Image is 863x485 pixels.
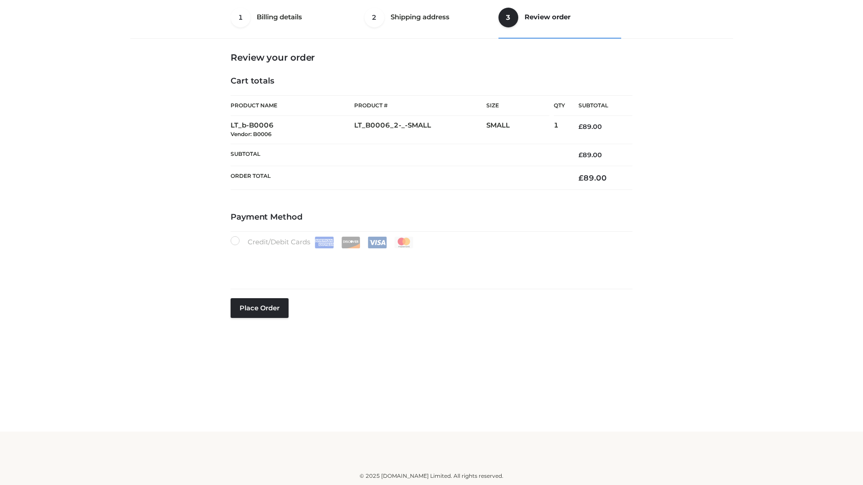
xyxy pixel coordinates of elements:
h4: Cart totals [231,76,632,86]
td: LT_b-B0006 [231,116,354,144]
h3: Review your order [231,52,632,63]
td: 1 [554,116,565,144]
th: Subtotal [231,144,565,166]
td: LT_B0006_2-_-SMALL [354,116,486,144]
img: Discover [341,237,360,248]
img: Amex [315,237,334,248]
th: Product # [354,95,486,116]
label: Credit/Debit Cards [231,236,414,248]
td: SMALL [486,116,554,144]
h4: Payment Method [231,212,632,222]
small: Vendor: B0006 [231,131,271,137]
th: Order Total [231,166,565,190]
iframe: Secure payment input frame [229,247,631,279]
th: Product Name [231,95,354,116]
th: Qty [554,95,565,116]
button: Place order [231,298,289,318]
img: Visa [368,237,387,248]
bdi: 89.00 [578,151,602,159]
span: £ [578,123,583,131]
div: © 2025 [DOMAIN_NAME] Limited. All rights reserved. [133,472,730,481]
span: £ [578,151,583,159]
span: £ [578,173,583,182]
img: Mastercard [394,237,414,248]
th: Subtotal [565,96,632,116]
bdi: 89.00 [578,173,607,182]
th: Size [486,96,549,116]
bdi: 89.00 [578,123,602,131]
